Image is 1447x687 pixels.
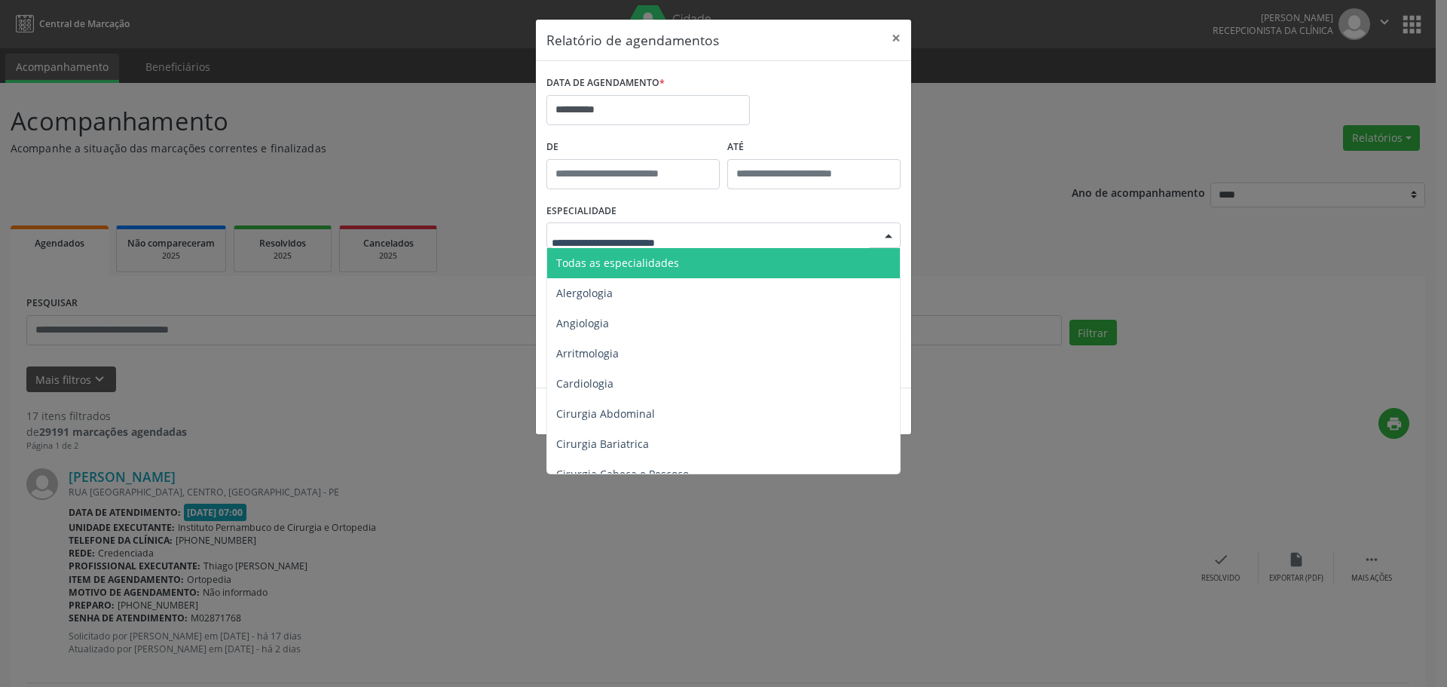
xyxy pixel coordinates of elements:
span: Todas as especialidades [556,256,679,270]
label: De [546,136,720,159]
span: Cirurgia Cabeça e Pescoço [556,467,689,481]
label: DATA DE AGENDAMENTO [546,72,665,95]
span: Alergologia [556,286,613,300]
h5: Relatório de agendamentos [546,30,719,50]
label: ATÉ [727,136,901,159]
button: Close [881,20,911,57]
span: Cardiologia [556,376,613,391]
span: Arritmologia [556,346,619,360]
span: Cirurgia Bariatrica [556,437,649,451]
span: Angiologia [556,316,609,330]
span: Cirurgia Abdominal [556,406,655,421]
label: ESPECIALIDADE [546,200,616,223]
